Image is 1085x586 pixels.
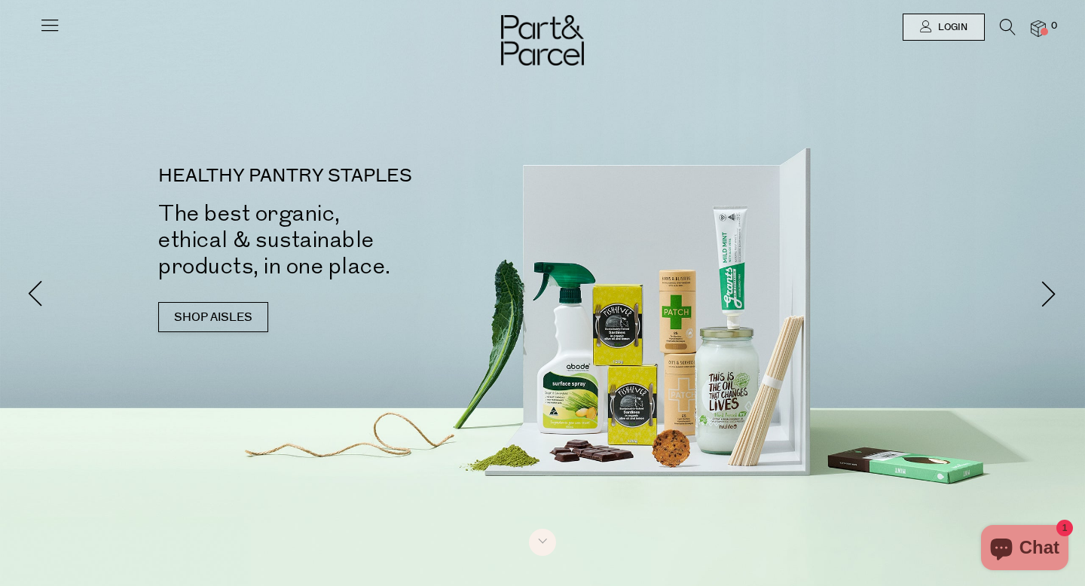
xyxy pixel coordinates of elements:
a: 0 [1031,20,1046,36]
h2: The best organic, ethical & sustainable products, in one place. [158,200,565,279]
img: Part&Parcel [501,15,584,66]
p: HEALTHY PANTRY STAPLES [158,167,565,185]
inbox-online-store-chat: Shopify online store chat [976,525,1073,574]
a: Login [903,14,985,41]
span: Login [934,21,967,34]
a: SHOP AISLES [158,302,268,332]
span: 0 [1047,20,1061,33]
